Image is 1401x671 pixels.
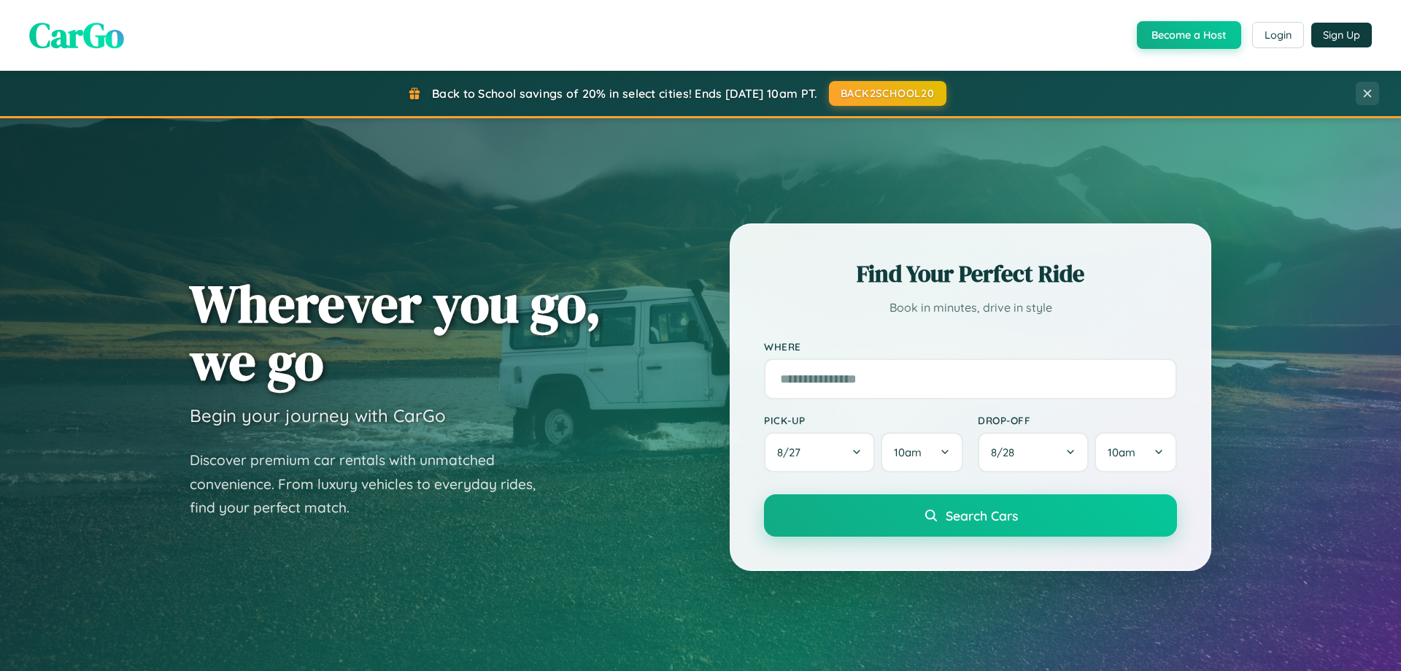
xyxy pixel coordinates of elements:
h1: Wherever you go, we go [190,275,601,390]
button: Search Cars [764,494,1177,537]
span: CarGo [29,11,124,59]
button: 10am [1095,432,1177,472]
label: Pick-up [764,414,963,426]
span: 8 / 27 [777,445,808,459]
button: Sign Up [1311,23,1372,47]
span: 8 / 28 [991,445,1022,459]
button: 8/28 [978,432,1089,472]
button: BACK2SCHOOL20 [829,81,946,106]
h2: Find Your Perfect Ride [764,258,1177,290]
label: Where [764,340,1177,353]
span: 10am [1108,445,1135,459]
span: Back to School savings of 20% in select cities! Ends [DATE] 10am PT. [432,86,817,101]
p: Discover premium car rentals with unmatched convenience. From luxury vehicles to everyday rides, ... [190,448,555,520]
button: Become a Host [1137,21,1241,49]
label: Drop-off [978,414,1177,426]
button: 10am [881,432,963,472]
button: Login [1252,22,1304,48]
span: 10am [894,445,922,459]
h3: Begin your journey with CarGo [190,404,446,426]
button: 8/27 [764,432,875,472]
span: Search Cars [946,507,1018,524]
p: Book in minutes, drive in style [764,297,1177,318]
